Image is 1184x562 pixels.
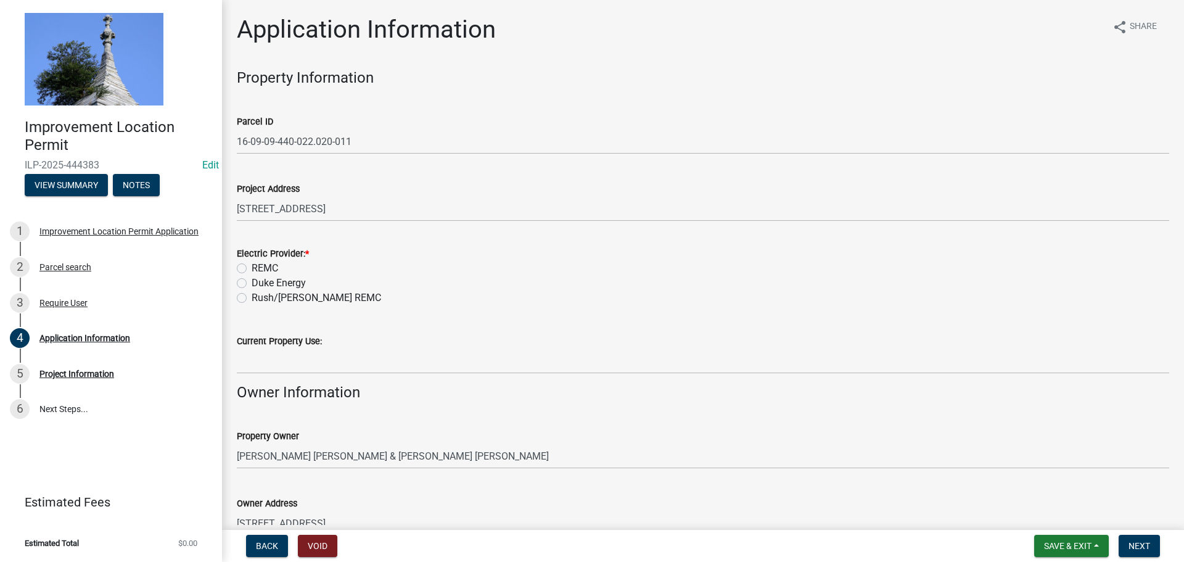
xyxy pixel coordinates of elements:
button: Notes [113,174,160,196]
div: Project Information [39,370,114,378]
button: Next [1119,535,1160,557]
button: Void [298,535,337,557]
h4: Property Information [237,69,1169,87]
span: Save & Exit [1044,541,1091,551]
button: shareShare [1103,15,1167,39]
span: ILP-2025-444383 [25,159,197,171]
h4: Owner Information [237,384,1169,402]
span: Share [1130,20,1157,35]
label: Owner Address [237,500,297,508]
span: Estimated Total [25,539,79,547]
label: Project Address [237,185,300,194]
wm-modal-confirm: Notes [113,181,160,191]
div: 3 [10,293,30,313]
wm-modal-confirm: Summary [25,181,108,191]
h1: Application Information [237,15,496,44]
wm-modal-confirm: Edit Application Number [202,159,219,171]
div: 1 [10,221,30,241]
div: Parcel search [39,263,91,271]
h4: Improvement Location Permit [25,118,212,154]
i: share [1112,20,1127,35]
span: $0.00 [178,539,197,547]
label: Duke Energy [252,276,306,291]
button: View Summary [25,174,108,196]
a: Estimated Fees [10,490,202,514]
label: Property Owner [237,432,299,441]
span: Next [1128,541,1150,551]
label: REMC [252,261,278,276]
label: Current Property Use: [237,337,322,346]
label: Rush/[PERSON_NAME] REMC [252,291,381,305]
label: Parcel ID [237,118,273,126]
div: 4 [10,328,30,348]
div: Application Information [39,334,130,342]
div: 6 [10,399,30,419]
div: Require User [39,299,88,307]
button: Save & Exit [1034,535,1109,557]
img: Decatur County, Indiana [25,13,163,105]
button: Back [246,535,288,557]
a: Edit [202,159,219,171]
label: Electric Provider: [237,250,309,258]
div: 2 [10,257,30,277]
span: Back [256,541,278,551]
div: Improvement Location Permit Application [39,227,199,236]
div: 5 [10,364,30,384]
